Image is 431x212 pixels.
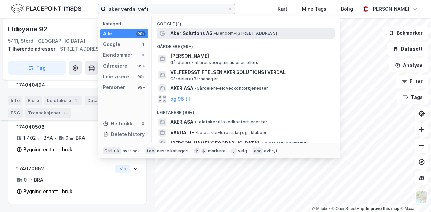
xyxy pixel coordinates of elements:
div: 174040508 [16,123,112,131]
input: Søk på adresse, matrikkel, gårdeiere, leietakere eller personer [106,4,227,14]
span: Eiendom • [STREET_ADDRESS] [214,31,277,36]
div: velg [238,148,247,154]
div: Delete history [111,130,145,138]
div: • [54,135,57,141]
button: Tag [8,61,66,75]
span: Gårdeiere • Hovedkontortjenester [195,86,268,91]
span: Gårdeiere • Barnehager [170,76,218,82]
span: [PERSON_NAME][GEOGRAPHIC_DATA] [170,139,259,147]
div: 0 [140,52,146,58]
span: AKER ASA [170,118,193,126]
button: Analyse [389,58,428,72]
img: logo.f888ab2527a4732fd821a326f86c7f29.svg [11,3,81,15]
div: Leietakere (99+) [152,104,340,117]
button: Filter [396,75,428,88]
span: Tilhørende adresser: [8,46,58,52]
div: 0 ㎡ BRA [65,134,85,142]
span: • [260,141,262,146]
div: 99+ [136,74,146,79]
div: 1 402 ㎡ BYA [23,134,53,142]
a: Mapbox [312,206,330,211]
div: 0 ㎡ BRA [24,176,43,184]
span: Leietaker • Avvirkning [260,141,306,146]
div: 1 [72,97,79,104]
div: tab [145,147,156,154]
button: Datasett [387,42,428,56]
div: Leietakere [44,96,82,105]
div: 1 [140,42,146,47]
div: Google (1) [152,16,340,28]
div: 99+ [136,31,146,36]
div: Leietakere [103,73,129,81]
span: • [195,130,197,135]
span: Aker Solutions AS [170,29,212,37]
button: Bokmerker [383,26,428,40]
span: VELFERDSSTIFTELSEN AKER SOLUTIONS I VERDAL [170,68,332,76]
a: Improve this map [366,206,399,211]
div: Gårdeiere (99+) [152,39,340,51]
div: Historikk [103,120,132,128]
span: • [195,86,197,91]
div: Bolig [341,5,353,13]
div: [STREET_ADDRESS] [8,45,141,53]
div: Eiendommer [103,51,132,59]
div: Bygning er tatt i bruk [23,145,72,154]
div: Datasett [85,96,110,105]
div: ESG [8,108,23,118]
div: nytt søk [123,148,140,154]
div: esc [253,147,263,154]
div: 174040494 [16,81,112,89]
div: Personer [103,83,125,91]
button: og 96 til [170,95,190,103]
span: [PERSON_NAME] [170,52,332,60]
div: Mine Tags [302,5,326,13]
div: Google [103,40,120,48]
div: Info [8,96,22,105]
div: 0 [140,121,146,126]
div: Bygning er tatt i bruk [23,187,72,196]
div: Eldøyane 92 [8,24,49,34]
div: [PERSON_NAME] [371,5,409,13]
div: 174070652 [16,165,112,173]
div: Eiere [25,96,42,105]
span: • [214,31,216,36]
span: Leietaker • Hovedkontortjenester [195,119,267,125]
div: avbryt [264,148,278,154]
div: Kart [278,5,287,13]
span: AKER ASA [170,84,193,92]
div: 5411, Stord, [GEOGRAPHIC_DATA] [8,37,85,45]
span: • [195,119,197,124]
div: 8 [62,110,69,116]
a: OpenStreetMap [332,206,364,211]
button: Vis [115,165,130,173]
div: Kontrollprogram for chat [397,180,431,212]
span: VARDAL IF [170,129,194,137]
div: Gårdeiere [103,62,127,70]
div: Ctrl + k [103,147,121,154]
div: Alle [103,30,112,38]
div: markere [208,148,226,154]
div: 99+ [136,63,146,69]
div: neste kategori [157,148,189,154]
span: Gårdeiere • Interesseorganisasjoner ellers [170,60,258,66]
span: Leietaker • Idrettslag og -klubber [195,130,267,135]
div: Transaksjoner [25,108,71,118]
iframe: Chat Widget [397,180,431,212]
button: Tags [397,91,428,104]
div: 99+ [136,85,146,90]
div: Kategori [103,21,148,26]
